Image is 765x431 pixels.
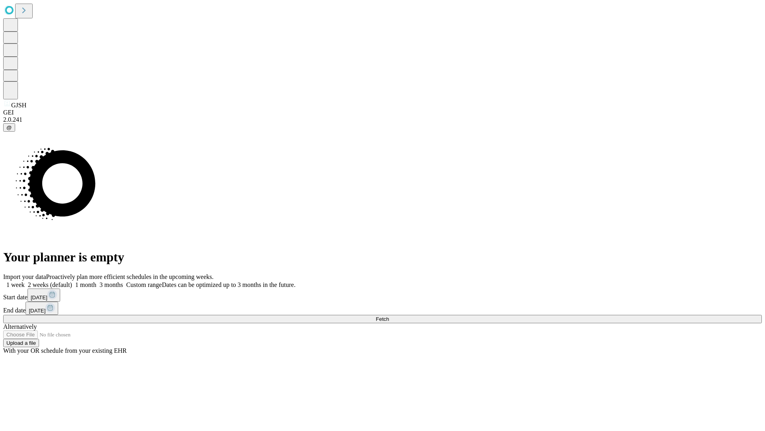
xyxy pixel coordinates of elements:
span: GJSH [11,102,26,109]
span: Dates can be optimized up to 3 months in the future. [162,281,295,288]
h1: Your planner is empty [3,250,762,265]
span: Custom range [126,281,162,288]
span: Alternatively [3,323,37,330]
div: 2.0.241 [3,116,762,123]
div: End date [3,302,762,315]
span: 1 week [6,281,25,288]
div: GEI [3,109,762,116]
button: [DATE] [27,289,60,302]
span: [DATE] [29,308,45,314]
span: Proactively plan more efficient schedules in the upcoming weeks. [46,273,214,280]
span: Fetch [376,316,389,322]
span: 3 months [100,281,123,288]
button: [DATE] [25,302,58,315]
span: @ [6,125,12,130]
span: 2 weeks (default) [28,281,72,288]
span: Import your data [3,273,46,280]
span: [DATE] [31,295,47,301]
span: With your OR schedule from your existing EHR [3,347,127,354]
button: Fetch [3,315,762,323]
span: 1 month [75,281,96,288]
button: @ [3,123,15,132]
button: Upload a file [3,339,39,347]
div: Start date [3,289,762,302]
